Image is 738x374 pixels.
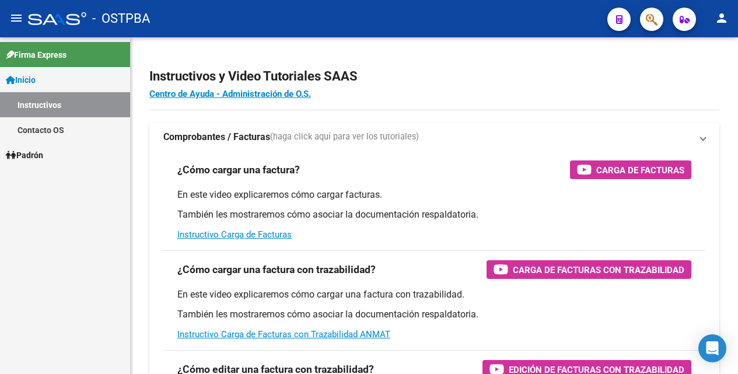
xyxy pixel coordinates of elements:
[177,288,691,301] p: En este video explicaremos cómo cargar una factura con trazabilidad.
[177,261,376,278] h3: ¿Cómo cargar una factura con trazabilidad?
[6,149,43,162] span: Padrón
[177,329,390,340] a: Instructivo Carga de Facturas con Trazabilidad ANMAT
[513,263,684,277] span: Carga de Facturas con Trazabilidad
[9,11,23,25] mat-icon: menu
[177,188,691,201] p: En este video explicaremos cómo cargar facturas.
[570,160,691,179] button: Carga de Facturas
[6,48,67,61] span: Firma Express
[149,123,719,151] mat-expansion-panel-header: Comprobantes / Facturas(haga click aquí para ver los tutoriales)
[92,6,150,32] span: - OSTPBA
[177,308,691,321] p: También les mostraremos cómo asociar la documentación respaldatoria.
[487,260,691,279] button: Carga de Facturas con Trazabilidad
[6,74,36,86] span: Inicio
[177,162,300,178] h3: ¿Cómo cargar una factura?
[596,163,684,177] span: Carga de Facturas
[715,11,729,25] mat-icon: person
[163,131,270,144] strong: Comprobantes / Facturas
[149,89,311,99] a: Centro de Ayuda - Administración de O.S.
[149,65,719,88] h2: Instructivos y Video Tutoriales SAAS
[177,229,292,240] a: Instructivo Carga de Facturas
[177,208,691,221] p: También les mostraremos cómo asociar la documentación respaldatoria.
[698,334,726,362] div: Open Intercom Messenger
[270,131,419,144] span: (haga click aquí para ver los tutoriales)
